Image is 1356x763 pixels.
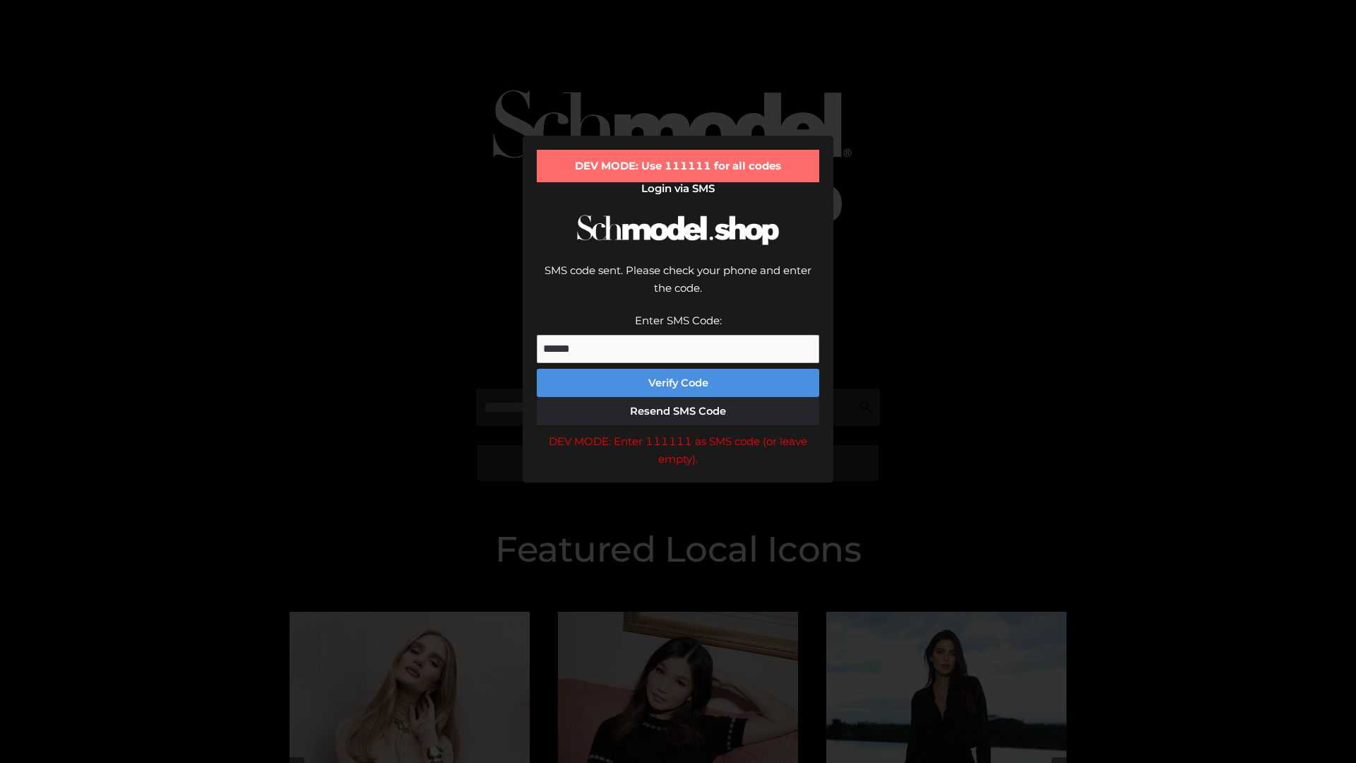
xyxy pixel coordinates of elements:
div: DEV MODE: Enter 111111 as SMS code (or leave empty). [537,432,819,468]
div: SMS code sent. Please check your phone and enter the code. [537,261,819,312]
button: Resend SMS Code [537,397,819,425]
button: Verify Code [537,369,819,397]
label: Enter SMS Code: [635,314,722,327]
div: DEV MODE: Use 111111 for all codes [537,150,819,182]
img: Schmodel Logo [572,202,784,258]
h2: Login via SMS [537,182,819,195]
